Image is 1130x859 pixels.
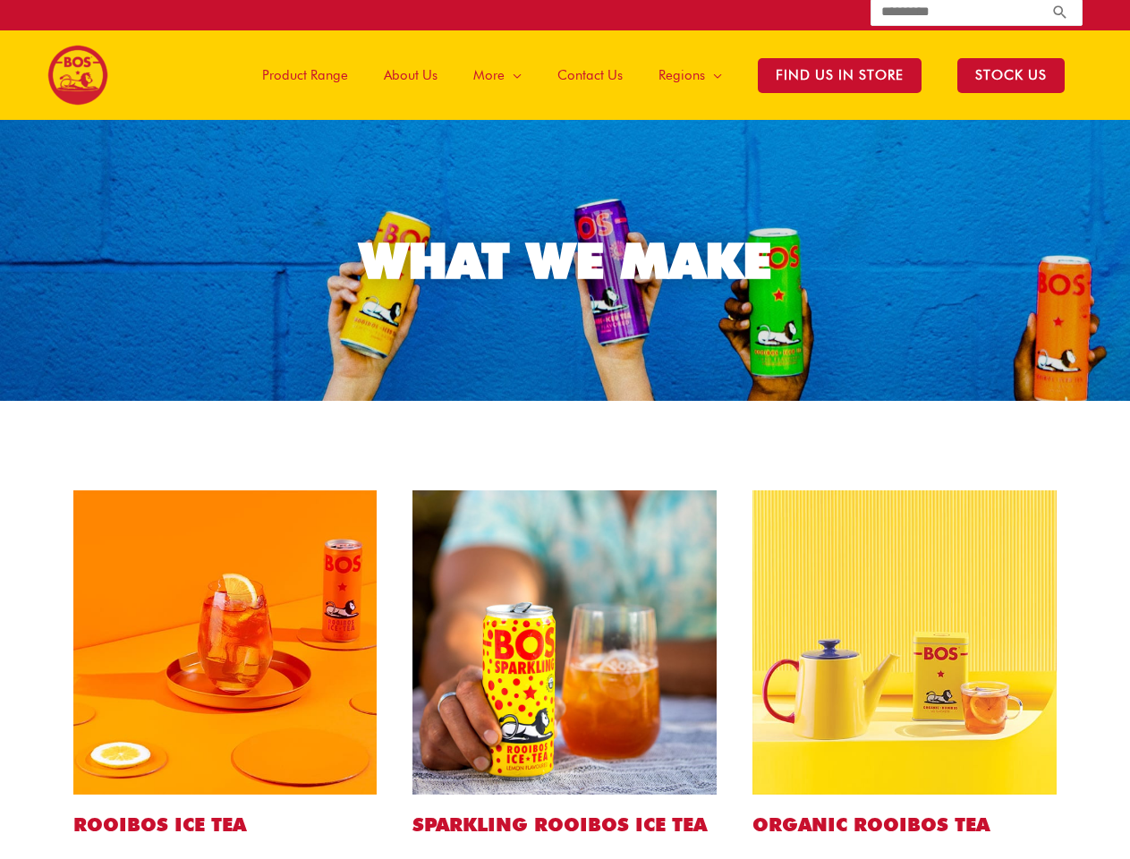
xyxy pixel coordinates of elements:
img: peach [73,490,378,795]
a: STOCK US [939,30,1083,120]
h2: SPARKLING ROOIBOS ICE TEA [412,812,717,837]
img: BOS logo finals-200px [47,45,108,106]
a: Contact Us [540,30,641,120]
span: Contact Us [557,48,623,102]
a: About Us [366,30,455,120]
span: Regions [658,48,705,102]
span: More [473,48,505,102]
a: Product Range [244,30,366,120]
a: Regions [641,30,740,120]
nav: Site Navigation [231,30,1083,120]
a: More [455,30,540,120]
img: hot-tea-2-copy [752,490,1057,795]
div: WHAT WE MAKE [360,236,771,285]
h2: ORGANIC ROOIBOS TEA [752,812,1057,837]
span: About Us [384,48,438,102]
a: Find Us in Store [740,30,939,120]
a: Search button [1051,4,1069,21]
span: Find Us in Store [758,58,922,93]
span: Product Range [262,48,348,102]
span: STOCK US [957,58,1065,93]
img: sparkling lemon [412,490,717,795]
h2: ROOIBOS ICE TEA [73,812,378,837]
